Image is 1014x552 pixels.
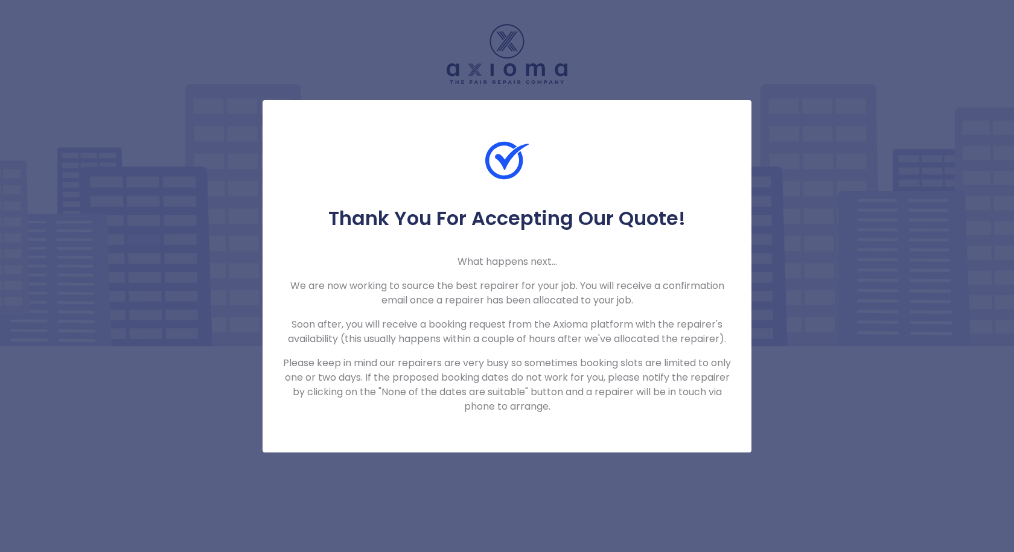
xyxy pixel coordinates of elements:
[282,206,732,230] h5: Thank You For Accepting Our Quote!
[485,139,529,182] img: Check
[282,356,732,414] p: Please keep in mind our repairers are very busy so sometimes booking slots are limited to only on...
[282,317,732,346] p: Soon after, you will receive a booking request from the Axioma platform with the repairer's avail...
[282,279,732,308] p: We are now working to source the best repairer for your job. You will receive a confirmation emai...
[282,255,732,269] p: What happens next...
